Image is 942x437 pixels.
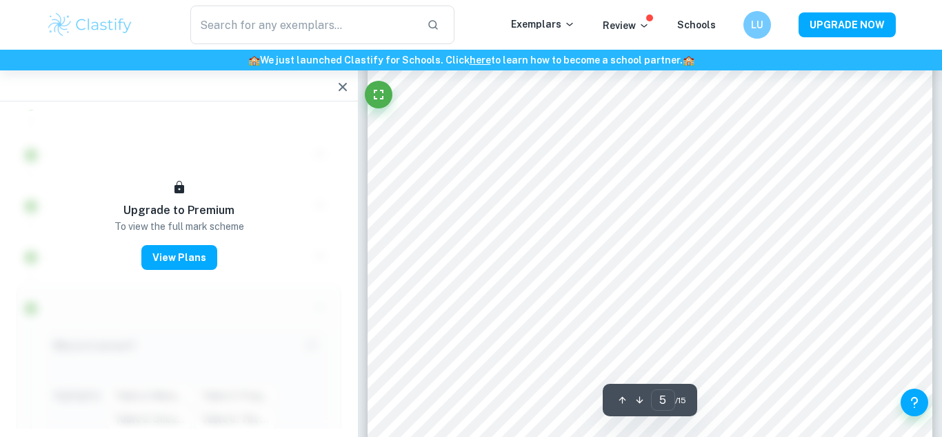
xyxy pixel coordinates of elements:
[114,219,244,234] p: To view the full mark scheme
[46,11,134,39] img: Clastify logo
[675,394,686,407] span: / 15
[677,19,716,30] a: Schools
[470,55,491,66] a: here
[683,55,694,66] span: 🏫
[511,17,575,32] p: Exemplars
[141,245,217,270] button: View Plans
[799,12,896,37] button: UPGRADE NOW
[248,55,260,66] span: 🏫
[190,6,416,44] input: Search for any exemplars...
[603,18,650,33] p: Review
[743,11,771,39] button: LU
[3,52,939,68] h6: We just launched Clastify for Schools. Click to learn how to become a school partner.
[901,389,928,416] button: Help and Feedback
[365,81,392,108] button: Fullscreen
[123,202,234,219] h6: Upgrade to Premium
[750,17,765,32] h6: LU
